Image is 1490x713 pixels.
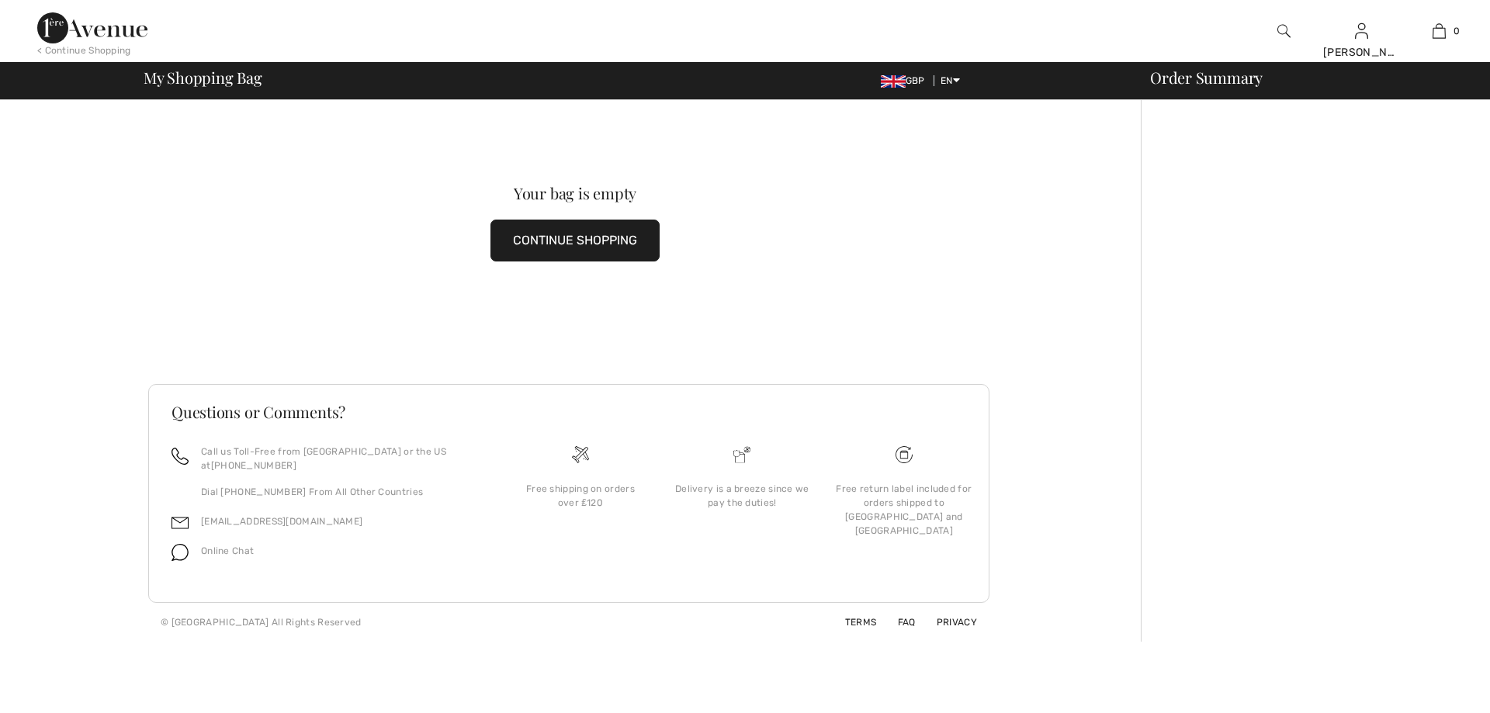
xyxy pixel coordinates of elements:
span: My Shopping Bag [144,70,262,85]
img: 1ère Avenue [37,12,147,43]
p: Dial [PHONE_NUMBER] From All Other Countries [201,485,481,499]
img: chat [172,544,189,561]
div: Your bag is empty [191,185,959,201]
span: EN [941,75,960,86]
img: search the website [1277,22,1291,40]
span: GBP [881,75,931,86]
div: Order Summary [1131,70,1481,85]
img: My Info [1355,22,1368,40]
div: < Continue Shopping [37,43,131,57]
a: Terms [826,617,877,628]
span: Online Chat [201,545,254,556]
a: [EMAIL_ADDRESS][DOMAIN_NAME] [201,516,362,527]
img: UK Pound [881,75,906,88]
img: My Bag [1433,22,1446,40]
a: 0 [1401,22,1477,40]
a: Sign In [1355,23,1368,38]
span: 0 [1454,24,1460,38]
div: [PERSON_NAME] [1323,44,1399,61]
div: Free return label included for orders shipped to [GEOGRAPHIC_DATA] and [GEOGRAPHIC_DATA] [836,482,972,538]
h3: Questions or Comments? [172,404,966,420]
img: call [172,448,189,465]
div: © [GEOGRAPHIC_DATA] All Rights Reserved [161,615,362,629]
div: Delivery is a breeze since we pay the duties! [674,482,810,510]
a: Privacy [918,617,977,628]
a: [PHONE_NUMBER] [211,460,296,471]
p: Call us Toll-Free from [GEOGRAPHIC_DATA] or the US at [201,445,481,472]
img: Free shipping on orders over &#8356;120 [572,446,589,463]
a: FAQ [879,617,916,628]
img: Delivery is a breeze since we pay the duties! [733,446,750,463]
button: CONTINUE SHOPPING [490,220,660,261]
div: Free shipping on orders over ₤120 [512,482,649,510]
img: Free shipping on orders over &#8356;120 [896,446,913,463]
img: email [172,514,189,531]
